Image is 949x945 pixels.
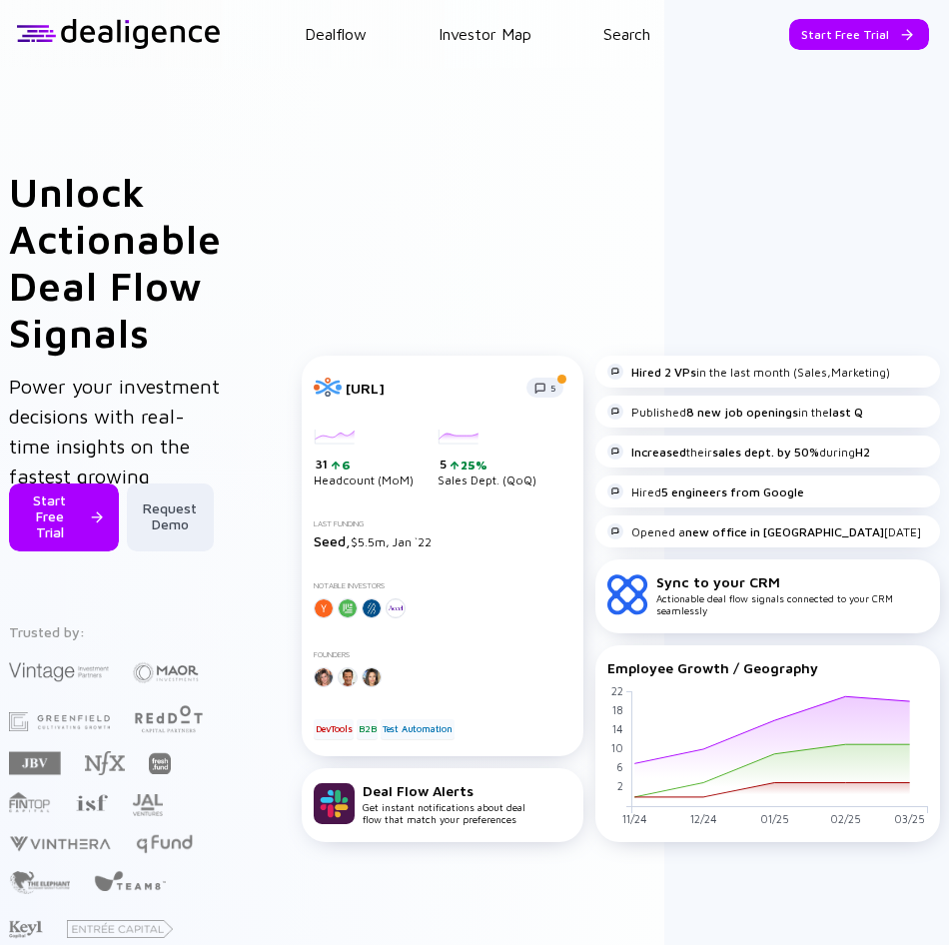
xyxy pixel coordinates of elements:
[603,25,650,43] a: Search
[607,483,804,499] div: Hired
[85,751,125,775] img: NFX
[616,760,623,773] tspan: 6
[314,532,351,549] span: Seed,
[607,659,928,676] div: Employee Growth / Geography
[316,457,414,472] div: 31
[9,623,220,640] div: Trusted by:
[440,457,536,472] div: 5
[9,375,220,517] span: Power your investment decisions with real-time insights on the fastest growing companies
[611,741,623,754] tspan: 10
[438,430,536,487] div: Sales Dept. (QoQ)
[94,870,166,891] img: Team8
[459,458,487,472] div: 25%
[363,782,525,825] div: Get instant notifications about deal flow that match your preferences
[830,812,861,825] tspan: 02/25
[381,719,455,739] div: Test Automation
[829,405,863,420] strong: last Q
[340,458,351,472] div: 6
[760,812,789,825] tspan: 01/25
[656,573,928,616] div: Actionable deal flow signals connected to your CRM seamlessly
[9,920,43,939] img: Key1 Capital
[631,445,686,460] strong: Increased
[127,491,214,543] div: Request Demo
[894,812,925,825] tspan: 03/25
[314,532,571,549] div: $5.5m, Jan `22
[314,719,354,739] div: DevTools
[127,483,214,551] button: Request Demo
[622,812,647,825] tspan: 11/24
[9,660,109,683] img: Vintage Investment Partners
[132,794,163,816] img: JAL Ventures
[607,404,863,420] div: Published in the
[9,750,61,776] img: JBV Capital
[135,831,194,855] img: Q Fund
[661,484,804,499] strong: 5 engineers from Google
[789,19,929,50] button: Start Free Trial
[607,364,890,380] div: in the last month (Sales,Marketing)
[67,920,173,938] img: Entrée Capital
[607,523,921,539] div: Opened a [DATE]
[314,519,571,528] div: Last Funding
[9,712,110,731] img: Greenfield Partners
[9,483,119,551] button: Start Free Trial
[607,444,870,460] div: their during
[612,722,623,735] tspan: 14
[134,701,204,734] img: Red Dot Capital Partners
[439,25,531,43] a: Investor Map
[631,365,696,380] strong: Hired 2 VPs
[656,573,928,590] div: Sync to your CRM
[611,684,623,697] tspan: 22
[314,581,571,590] div: Notable Investors
[346,380,514,397] div: [URL]
[9,791,51,813] img: FINTOP Capital
[617,779,623,792] tspan: 2
[9,834,111,853] img: Vinthera
[75,793,108,811] img: Israel Secondary Fund
[712,445,819,460] strong: sales dept. by 50%
[9,168,222,356] h1: Unlock Actionable Deal Flow Signals
[9,871,70,894] img: The Elephant
[305,25,367,43] a: Dealflow
[686,405,798,420] strong: 8 new job openings
[314,650,571,659] div: Founders
[357,719,378,739] div: B2B
[685,524,884,539] strong: new office in [GEOGRAPHIC_DATA]
[690,812,717,825] tspan: 12/24
[363,782,525,799] div: Deal Flow Alerts
[612,703,623,716] tspan: 18
[855,445,870,460] strong: H2
[314,430,414,487] div: Headcount (MoM)
[133,656,199,689] img: Maor Investments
